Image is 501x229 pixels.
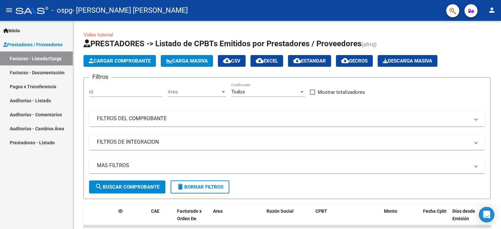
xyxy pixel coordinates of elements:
[83,39,361,48] span: PRESTADORES -> Listado de CPBTs Emitidos por Prestadores / Proveedores
[383,58,432,64] span: Descarga Masiva
[223,57,231,64] mat-icon: cloud_download
[3,27,20,34] span: Inicio
[488,6,496,14] mat-icon: person
[72,3,188,18] span: - [PERSON_NAME] [PERSON_NAME]
[83,32,113,38] a: Video tutorial
[176,184,223,190] span: Borrar Filtros
[378,55,437,67] button: Descarga Masiva
[256,58,278,64] span: EXCEL
[318,88,365,96] span: Mostrar totalizadores
[223,58,240,64] span: CSV
[250,55,283,67] button: EXCEL
[423,208,447,214] span: Fecha Cpbt
[176,183,184,191] mat-icon: delete
[452,208,475,221] span: Días desde Emisión
[256,57,264,64] mat-icon: cloud_download
[89,180,165,193] button: Buscar Comprobante
[361,41,377,48] span: (alt+q)
[166,58,208,64] span: Carga Masiva
[479,207,494,222] div: Open Intercom Messenger
[83,55,156,67] button: Cargar Comprobante
[161,55,213,67] button: Carga Masiva
[177,208,202,221] span: Facturado x Orden De
[97,115,469,122] mat-panel-title: FILTROS DEL COMPROBANTE
[378,55,437,67] app-download-masive: Descarga masiva de comprobantes (adjuntos)
[3,41,63,48] span: Prestadores / Proveedores
[213,208,223,214] span: Area
[118,208,123,214] span: ID
[231,89,245,95] span: Todos
[5,6,13,14] mat-icon: menu
[341,58,368,64] span: Gecros
[89,158,485,173] mat-expansion-panel-header: MAS FILTROS
[151,208,159,214] span: CAE
[384,208,397,214] span: Monto
[89,58,151,64] span: Cargar Comprobante
[293,57,301,64] mat-icon: cloud_download
[95,184,159,190] span: Buscar Comprobante
[218,55,246,67] button: CSV
[52,3,72,18] span: - ospg
[168,89,220,95] span: Area
[89,72,112,81] h3: Filtros
[95,183,103,191] mat-icon: search
[288,55,331,67] button: Estandar
[293,58,326,64] span: Estandar
[97,138,469,146] mat-panel-title: FILTROS DE INTEGRACION
[89,111,485,126] mat-expansion-panel-header: FILTROS DEL COMPROBANTE
[89,134,485,150] mat-expansion-panel-header: FILTROS DE INTEGRACION
[97,162,469,169] mat-panel-title: MAS FILTROS
[266,208,294,214] span: Razón Social
[171,180,229,193] button: Borrar Filtros
[315,208,327,214] span: CPBT
[336,55,373,67] button: Gecros
[341,57,349,64] mat-icon: cloud_download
